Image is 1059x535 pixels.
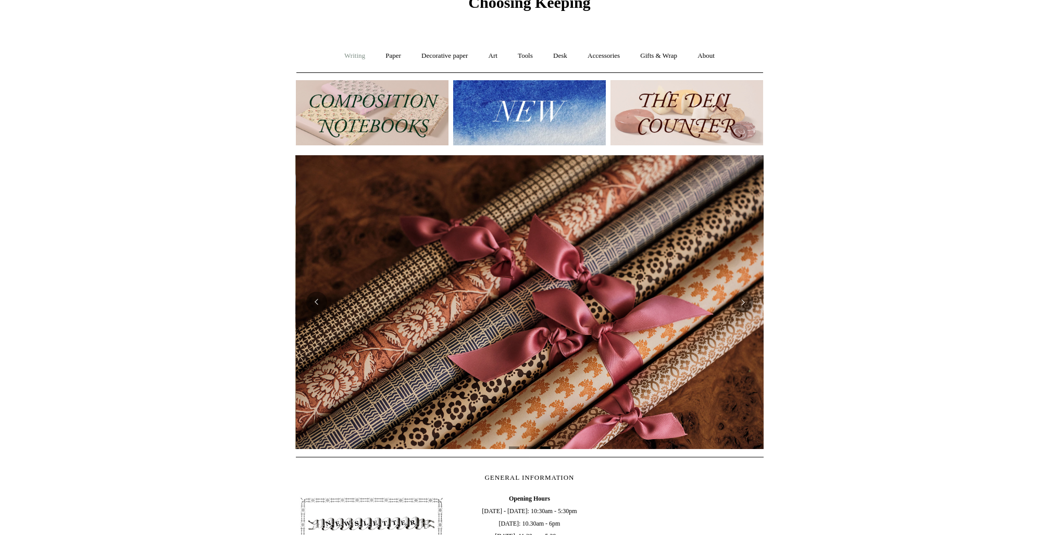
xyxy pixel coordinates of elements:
[509,446,519,449] button: Page 1
[578,42,629,70] a: Accessories
[509,495,550,502] b: Opening Hours
[485,474,575,481] span: GENERAL INFORMATION
[540,446,551,449] button: Page 3
[296,80,448,145] img: 202302 Composition ledgers.jpg__PID:69722ee6-fa44-49dd-a067-31375e5d54ec
[412,42,477,70] a: Decorative paper
[525,446,535,449] button: Page 2
[732,292,753,313] button: Next
[544,42,577,70] a: Desk
[296,155,764,449] img: Early Bird
[468,2,590,9] a: Choosing Keeping
[453,80,606,145] img: New.jpg__PID:f73bdf93-380a-4a35-bcfe-7823039498e1
[611,80,763,145] img: The Deli Counter
[376,42,410,70] a: Paper
[688,42,724,70] a: About
[508,42,542,70] a: Tools
[479,42,507,70] a: Art
[335,42,375,70] a: Writing
[306,292,327,313] button: Previous
[631,42,687,70] a: Gifts & Wrap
